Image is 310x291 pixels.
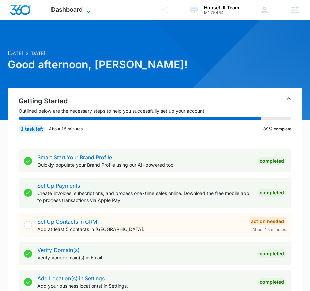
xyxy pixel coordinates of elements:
[19,125,45,133] div: 1 task left
[8,57,302,73] h1: Good afternoon, [PERSON_NAME]!
[37,254,252,261] p: Verify your domain(s) in Email.
[249,217,286,225] div: Action Needed
[37,154,112,161] a: Smart Start Your Brand Profile
[37,190,252,204] p: Create invoices, subscriptions, and process one-time sales online. Download the free mobile app t...
[257,157,286,165] div: Completed
[37,226,244,233] p: Add at least 5 contacts in [GEOGRAPHIC_DATA].
[19,107,291,114] p: Outlined below are the necessary steps to help you successfully set up your account.
[252,227,286,233] span: About 15 minutes
[257,250,286,258] div: Completed
[257,278,286,286] div: Completed
[37,182,80,189] a: Set Up Payments
[37,218,97,225] a: Set Up Contacts in CRM
[37,275,105,282] a: Add Location(s) in Settings
[257,189,286,197] div: Completed
[51,6,83,13] span: Dashboard
[37,161,252,168] p: Quickly populate your Brand Profile using our AI-powered tool.
[204,10,239,15] div: account id
[37,282,252,289] p: Add your business location(s) in Settings.
[8,50,302,57] p: [DATE] is [DATE]
[263,126,291,132] p: 89% complete
[285,95,293,103] button: Toggle Collapse
[19,96,291,106] h2: Getting Started
[49,126,83,132] p: About 15 minutes
[204,5,239,10] div: account name
[37,247,80,253] a: Verify Domain(s)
